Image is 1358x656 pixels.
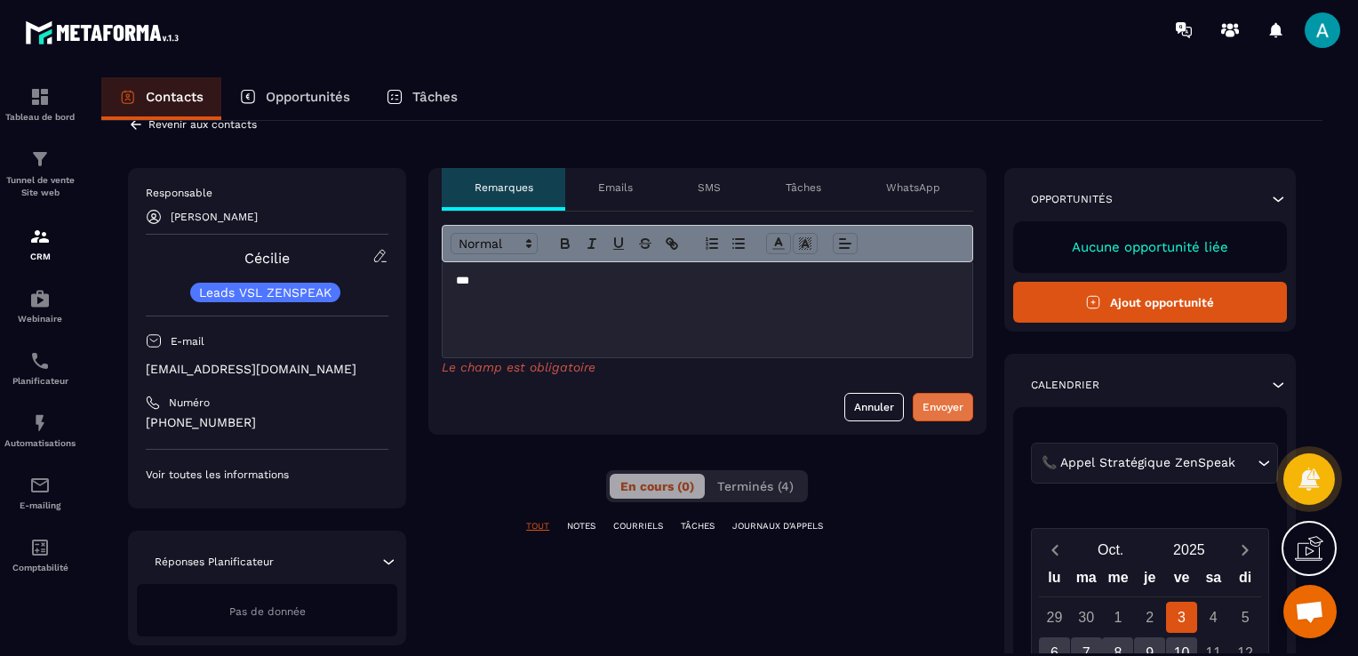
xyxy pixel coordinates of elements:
[29,148,51,170] img: formation
[199,286,332,299] p: Leads VSL ZENSPEAK
[1031,378,1099,392] p: Calendrier
[1150,534,1228,565] button: Open years overlay
[29,537,51,558] img: accountant
[4,252,76,261] p: CRM
[4,438,76,448] p: Automatisations
[1031,239,1270,255] p: Aucune opportunité liée
[4,314,76,324] p: Webinaire
[4,563,76,572] p: Comptabilité
[1070,565,1102,596] div: ma
[29,288,51,309] img: automations
[29,226,51,247] img: formation
[4,500,76,510] p: E-mailing
[29,350,51,372] img: scheduler
[526,520,549,532] p: TOUT
[1283,585,1337,638] div: Ouvrir le chat
[25,16,185,49] img: logo
[1229,565,1261,596] div: di
[1102,602,1133,633] div: 1
[717,479,794,493] span: Terminés (4)
[169,396,210,410] p: Numéro
[229,605,306,618] span: Pas de donnée
[707,474,804,499] button: Terminés (4)
[1072,534,1150,565] button: Open months overlay
[567,520,595,532] p: NOTES
[1031,192,1113,206] p: Opportunités
[1071,602,1102,633] div: 30
[1038,453,1240,473] span: 📞 Appel Stratégique ZenSpeak
[29,412,51,434] img: automations
[4,212,76,275] a: formationformationCRM
[146,415,256,429] ringoverc2c-84e06f14122c: Call with Ringover
[1013,282,1288,323] button: Ajout opportunité
[1230,602,1261,633] div: 5
[844,393,904,421] button: Annuler
[786,180,821,195] p: Tâches
[146,89,204,105] p: Contacts
[4,275,76,337] a: automationsautomationsWebinaire
[266,89,350,105] p: Opportunités
[1166,565,1198,596] div: ve
[29,86,51,108] img: formation
[171,334,204,348] p: E-mail
[146,186,388,200] p: Responsable
[4,399,76,461] a: automationsautomationsAutomatisations
[171,211,258,223] p: [PERSON_NAME]
[221,77,368,120] a: Opportunités
[155,555,274,569] p: Réponses Planificateur
[1197,565,1229,596] div: sa
[886,180,940,195] p: WhatsApp
[4,135,76,212] a: formationformationTunnel de vente Site web
[4,174,76,199] p: Tunnel de vente Site web
[4,112,76,122] p: Tableau de bord
[613,520,663,532] p: COURRIELS
[1240,453,1253,473] input: Search for option
[146,361,388,378] p: [EMAIL_ADDRESS][DOMAIN_NAME]
[4,73,76,135] a: formationformationTableau de bord
[1166,602,1197,633] div: 3
[4,524,76,586] a: accountantaccountantComptabilité
[1039,565,1071,596] div: lu
[1039,538,1072,562] button: Previous month
[923,398,963,416] div: Envoyer
[101,77,221,120] a: Contacts
[1198,602,1229,633] div: 4
[148,118,257,131] p: Revenir aux contacts
[4,461,76,524] a: emailemailE-mailing
[4,376,76,386] p: Planificateur
[1134,565,1166,596] div: je
[610,474,705,499] button: En cours (0)
[368,77,475,120] a: Tâches
[146,415,256,429] ringoverc2c-number-84e06f14122c: [PHONE_NUMBER]
[1102,565,1134,596] div: me
[1031,443,1278,484] div: Search for option
[681,520,715,532] p: TÂCHES
[442,360,595,374] span: Le champ est obligatoire
[620,479,694,493] span: En cours (0)
[244,250,290,267] a: Cécilie
[412,89,458,105] p: Tâches
[1228,538,1261,562] button: Next month
[29,475,51,496] img: email
[146,468,388,482] p: Voir toutes les informations
[4,337,76,399] a: schedulerschedulerPlanificateur
[1134,602,1165,633] div: 2
[1039,602,1070,633] div: 29
[598,180,633,195] p: Emails
[913,393,973,421] button: Envoyer
[698,180,721,195] p: SMS
[732,520,823,532] p: JOURNAUX D'APPELS
[475,180,533,195] p: Remarques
